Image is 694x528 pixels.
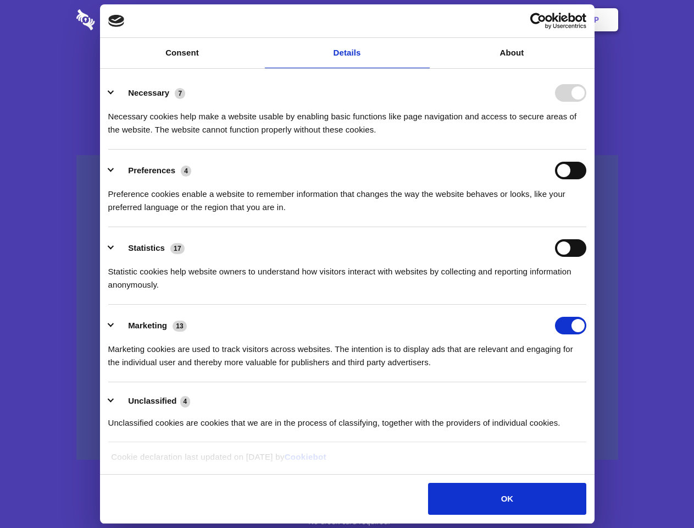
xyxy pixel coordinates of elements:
span: 7 [175,88,185,99]
a: About [430,38,595,68]
div: Cookie declaration last updated on [DATE] by [103,450,591,472]
span: 4 [180,396,191,407]
button: Preferences (4) [108,162,198,179]
h4: Auto-redaction of sensitive data, encrypted data sharing and self-destructing private chats. Shar... [76,100,618,136]
img: logo-wordmark-white-trans-d4663122ce5f474addd5e946df7df03e33cb6a1c49d2221995e7729f52c070b2.svg [76,9,170,30]
label: Preferences [128,166,175,175]
iframe: Drift Widget Chat Controller [639,473,681,515]
a: Wistia video thumbnail [76,155,618,460]
span: 4 [181,166,191,177]
div: Marketing cookies are used to track visitors across websites. The intention is to display ads tha... [108,334,586,369]
label: Marketing [128,321,167,330]
a: Cookiebot [285,452,326,461]
button: OK [428,483,586,515]
a: Usercentrics Cookiebot - opens in a new window [490,13,586,29]
a: Consent [100,38,265,68]
div: Necessary cookies help make a website usable by enabling basic functions like page navigation and... [108,102,586,136]
a: Pricing [323,3,370,37]
button: Statistics (17) [108,239,192,257]
div: Statistic cookies help website owners to understand how visitors interact with websites by collec... [108,257,586,291]
a: Details [265,38,430,68]
div: Unclassified cookies are cookies that we are in the process of classifying, together with the pro... [108,408,586,430]
button: Necessary (7) [108,84,192,102]
h1: Eliminate Slack Data Loss. [76,50,618,89]
button: Unclassified (4) [108,394,197,408]
button: Marketing (13) [108,317,194,334]
img: logo [108,15,125,27]
a: Login [498,3,546,37]
a: Contact [446,3,496,37]
span: 13 [173,321,187,332]
label: Necessary [128,88,169,97]
div: Preference cookies enable a website to remember information that changes the way the website beha... [108,179,586,214]
span: 17 [170,243,185,254]
label: Statistics [128,243,165,252]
